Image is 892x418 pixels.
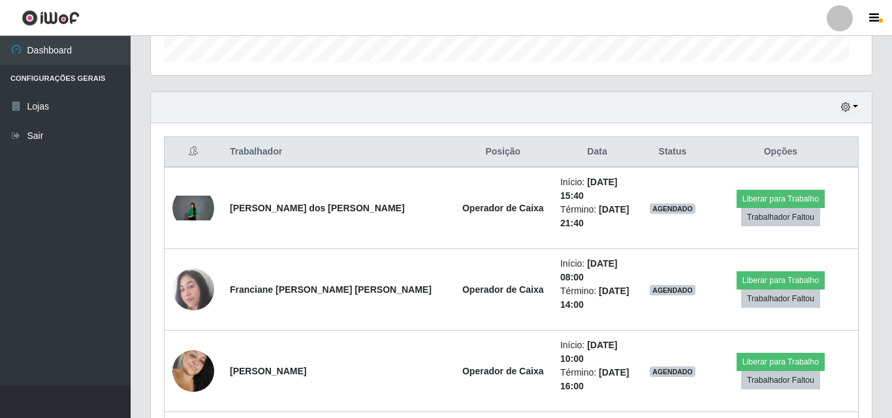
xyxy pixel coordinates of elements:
li: Início: [560,257,634,284]
li: Término: [560,284,634,312]
strong: [PERSON_NAME] [230,366,306,376]
button: Liberar para Trabalho [737,271,825,290]
li: Término: [560,366,634,393]
strong: [PERSON_NAME] dos [PERSON_NAME] [230,203,405,213]
button: Trabalhador Faltou [741,208,820,226]
th: Status [642,137,703,168]
img: 1750087788307.jpeg [172,339,214,403]
th: Trabalhador [222,137,454,168]
span: AGENDADO [650,285,695,295]
li: Término: [560,203,634,230]
button: Trabalhador Faltou [741,371,820,389]
strong: Operador de Caixa [462,284,544,295]
time: [DATE] 08:00 [560,258,618,282]
img: 1708625639310.jpeg [172,269,214,310]
li: Início: [560,175,634,203]
th: Data [552,137,642,168]
button: Liberar para Trabalho [737,353,825,371]
li: Início: [560,338,634,366]
img: 1758553448636.jpeg [172,196,214,220]
time: [DATE] 15:40 [560,177,618,201]
span: AGENDADO [650,203,695,214]
strong: Operador de Caixa [462,203,544,213]
time: [DATE] 10:00 [560,340,618,364]
th: Opções [703,137,859,168]
th: Posição [454,137,552,168]
button: Trabalhador Faltou [741,290,820,308]
strong: Franciane [PERSON_NAME] [PERSON_NAME] [230,284,432,295]
strong: Operador de Caixa [462,366,544,376]
img: CoreUI Logo [22,10,80,26]
button: Liberar para Trabalho [737,190,825,208]
span: AGENDADO [650,366,695,377]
